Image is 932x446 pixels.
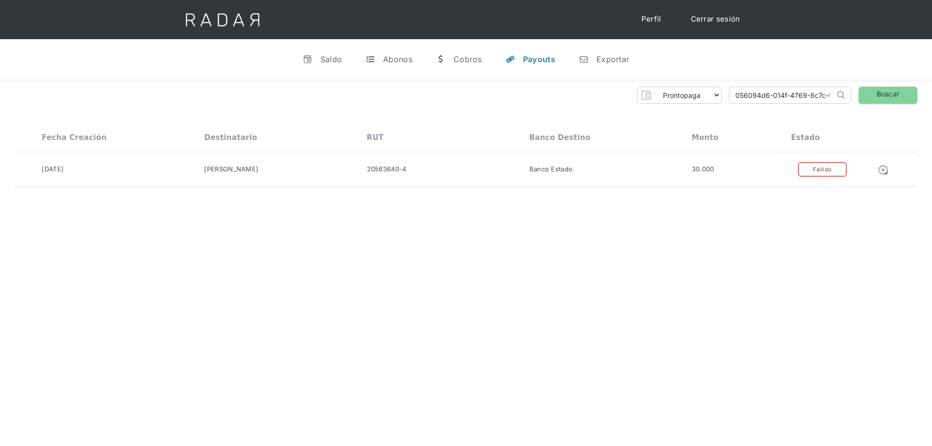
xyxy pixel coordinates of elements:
div: Fallido [798,162,847,177]
img: Detalle [878,164,888,175]
div: Monto [692,133,719,142]
div: Estado [791,133,820,142]
div: n [579,54,589,64]
div: [DATE] [42,164,64,174]
input: Busca por ID [729,87,835,103]
div: Saldo [320,54,342,64]
div: 30.000 [692,164,714,174]
a: Cerrar sesión [681,10,750,29]
div: v [303,54,313,64]
a: Buscar [859,87,917,104]
div: Abonos [383,54,412,64]
div: [PERSON_NAME] [204,164,258,174]
div: Payouts [523,54,555,64]
div: Banco Estado [529,164,573,174]
div: 20563640-4 [367,164,407,174]
div: y [505,54,515,64]
div: RUT [367,133,384,142]
div: Exportar [596,54,629,64]
form: Form [637,87,722,104]
a: Perfil [632,10,671,29]
div: Fecha creación [42,133,107,142]
div: Destinatario [204,133,257,142]
div: Banco destino [529,133,591,142]
div: t [365,54,375,64]
div: w [436,54,446,64]
div: Cobros [454,54,482,64]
